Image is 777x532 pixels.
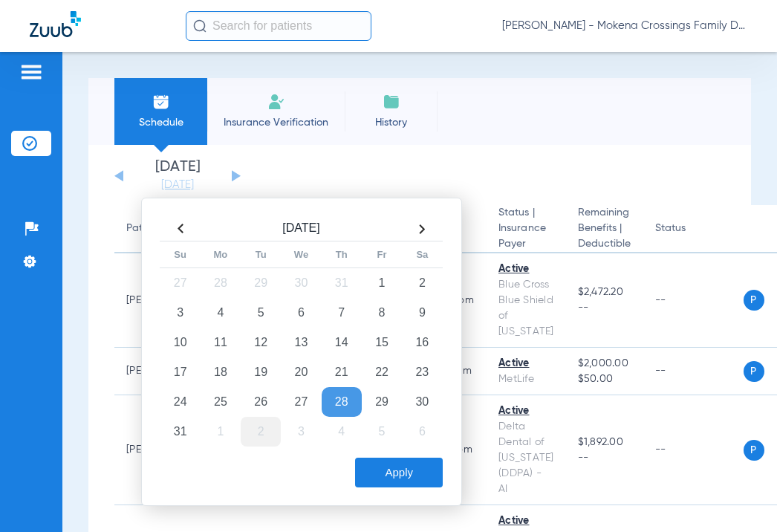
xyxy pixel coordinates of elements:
td: -- [643,395,744,505]
button: Apply [355,458,443,487]
th: Remaining Benefits | [566,205,643,253]
td: -- [643,253,744,348]
span: Deductible [578,236,631,252]
div: Active [498,262,554,277]
img: Manual Insurance Verification [267,93,285,111]
span: -- [578,300,631,316]
span: History [356,115,426,130]
div: Active [498,356,554,372]
span: Insurance Payer [498,221,554,252]
th: Status [643,205,744,253]
td: -- [643,348,744,395]
div: Blue Cross Blue Shield of [US_STATE] [498,277,554,340]
th: Status | [487,205,566,253]
div: Patient Name [126,221,192,236]
span: $2,000.00 [578,356,631,372]
span: $50.00 [578,372,631,387]
span: P [744,361,764,382]
img: History [383,93,400,111]
input: Search for patients [186,11,371,41]
span: Insurance Verification [218,115,334,130]
span: Schedule [126,115,196,130]
img: Schedule [152,93,170,111]
div: Delta Dental of [US_STATE] (DDPA) - AI [498,419,554,497]
img: hamburger-icon [19,63,43,81]
div: Active [498,403,554,419]
div: MetLife [498,372,554,387]
li: [DATE] [133,160,222,192]
span: $2,472.20 [578,285,631,300]
span: P [744,290,764,311]
span: -- [578,450,631,466]
span: P [744,440,764,461]
img: Search Icon [193,19,207,33]
div: Active [498,513,554,529]
a: [DATE] [133,178,222,192]
div: Patient Name [126,221,207,236]
img: Zuub Logo [30,11,81,37]
span: $1,892.00 [578,435,631,450]
span: [PERSON_NAME] - Mokena Crossings Family Dental [502,19,747,33]
th: [DATE] [201,217,402,241]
